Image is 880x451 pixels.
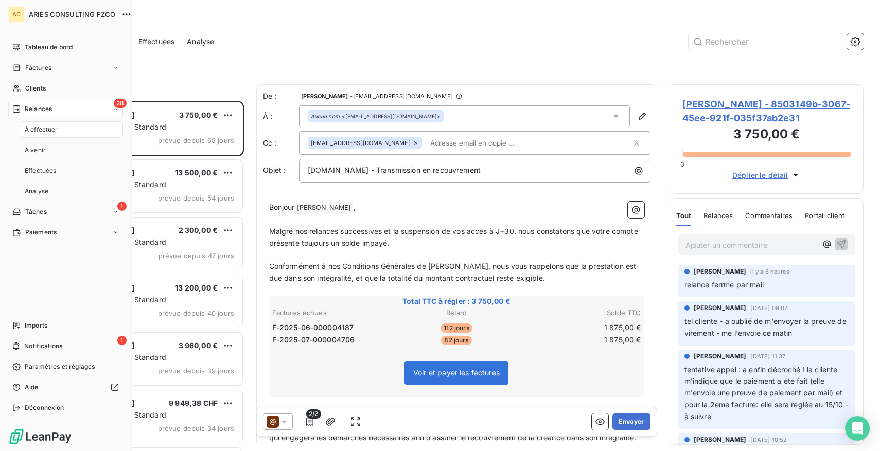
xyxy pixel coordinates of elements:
span: [EMAIL_ADDRESS][DOMAIN_NAME] [311,140,411,146]
span: F-2025-07-000004706 [272,335,355,345]
label: À : [263,111,299,121]
span: 3 750,00 € [179,111,218,119]
span: Bonjour [269,203,295,211]
span: Imports [25,321,47,330]
span: [PERSON_NAME] [694,435,747,444]
span: Relances [703,211,733,220]
div: Open Intercom Messenger [845,416,870,441]
span: prévue depuis 54 jours [158,194,234,202]
span: Malgré nos relances successives et la suspension de vos accès à J+30, nous constatons que votre c... [269,227,640,247]
span: Tout [676,211,692,220]
span: Aide [25,383,39,392]
span: prévue depuis 40 jours [158,309,234,317]
span: 112 jours [441,323,472,333]
span: Paiements [25,228,57,237]
span: prévue depuis 65 jours [158,136,234,145]
span: 3 960,00 € [179,341,218,350]
span: 1 [117,202,127,211]
button: Envoyer [612,413,650,430]
span: 2/2 [306,409,321,419]
span: prévue depuis 47 jours [159,251,234,260]
span: 13 200,00 € [175,283,218,292]
div: <[EMAIL_ADDRESS][DOMAIN_NAME]> [311,113,441,120]
span: Portail client [805,211,844,220]
span: Déconnexion [25,403,64,412]
em: Aucun nom [311,113,340,120]
span: [PERSON_NAME] [295,202,353,214]
span: De : [263,91,299,101]
input: Adresse email en copie ... [426,135,545,151]
span: Factures [25,63,51,73]
span: il y a 6 heures [750,268,789,275]
span: [PERSON_NAME] [694,267,747,276]
span: F-2025-06-000004187 [272,322,354,333]
span: Tableau de bord [25,43,73,52]
span: Tâches [25,207,47,217]
span: 82 jours [441,336,471,345]
span: Voir et payer les factures [413,368,500,377]
span: Commentaires [745,211,793,220]
span: 2 300,00 € [179,226,218,234]
span: [PERSON_NAME] [694,352,747,361]
span: Paramètres et réglages [25,362,95,371]
span: 28 [114,99,127,108]
button: Déplier le détail [729,169,804,181]
span: ARIES CONSULTING FZCO [29,10,115,19]
a: Aide [8,379,123,395]
span: [PERSON_NAME] - 8503149b-3067-45ee-921f-035f37ab2e31 [682,97,851,125]
h3: 3 750,00 € [682,125,851,146]
span: 9 949,38 CHF [169,399,218,407]
span: [DATE] 09:07 [750,305,787,311]
td: 1 875,00 € [519,334,641,346]
th: Factures échues [272,308,394,318]
span: Effectuées [25,166,57,175]
span: tel cliente - a oublié de m'envoyer la preuve de virement - me l'envoie ce matin [684,317,849,337]
span: prévue depuis 34 jours [158,424,234,432]
span: À venir [25,146,46,155]
span: Objet : [263,166,286,174]
span: [PERSON_NAME] [301,93,348,99]
span: 0 [680,160,684,168]
span: Clients [25,84,46,93]
div: grid [49,101,244,451]
span: Total TTC à régler : 3 750,00 € [271,296,643,306]
span: , [354,203,356,211]
span: [PERSON_NAME] [694,303,747,313]
span: Relances [25,104,52,114]
span: 13 500,00 € [175,168,218,177]
th: Retard [395,308,518,318]
span: Conformément à nos Conditions Générales de [PERSON_NAME], nous vous rappelons que la prestation e... [269,262,639,282]
span: prévue depuis 39 jours [158,367,234,375]
span: - [EMAIL_ADDRESS][DOMAIN_NAME] [350,93,452,99]
span: Analyse [187,37,214,47]
th: Solde TTC [519,308,641,318]
span: relance ferrme par mail [684,280,764,289]
span: Déplier le détail [732,170,788,181]
span: [DATE] 11:37 [750,353,785,359]
label: Cc : [263,138,299,148]
span: tentative appel : a enfin décroché ! la cliente m'indique que le paiement a été fait (elle m'envo... [684,365,851,421]
td: 1 875,00 € [519,322,641,333]
span: Effectuées [138,37,175,47]
span: Notifications [24,341,62,351]
span: 1 [117,336,127,345]
span: Analyse [25,187,48,196]
span: À effectuer [25,125,58,134]
img: Logo LeanPay [8,428,72,445]
div: AC [8,6,25,23]
span: [DOMAIN_NAME] - Transmission en recouvrement [308,166,481,174]
span: [DATE] 10:52 [750,437,787,443]
input: Rechercher [689,33,843,50]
